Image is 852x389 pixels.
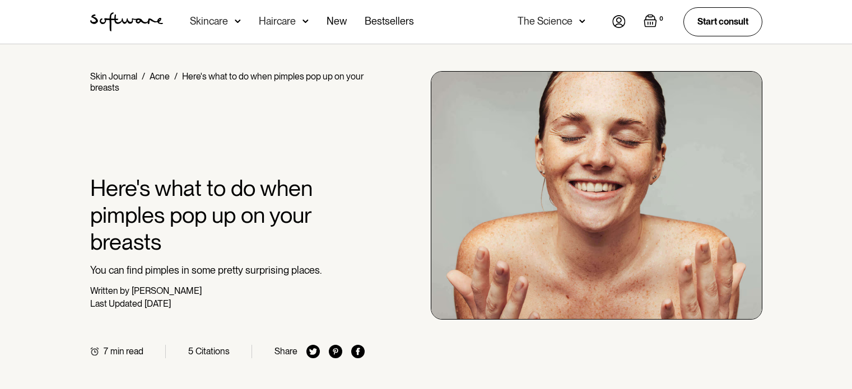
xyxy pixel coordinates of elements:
[306,345,320,358] img: twitter icon
[518,16,572,27] div: The Science
[190,16,228,27] div: Skincare
[195,346,230,357] div: Citations
[174,71,178,82] div: /
[302,16,309,27] img: arrow down
[683,7,762,36] a: Start consult
[90,12,163,31] a: home
[235,16,241,27] img: arrow down
[274,346,297,357] div: Share
[110,346,143,357] div: min read
[132,285,202,296] div: [PERSON_NAME]
[90,71,137,82] a: Skin Journal
[329,345,342,358] img: pinterest icon
[644,14,665,30] a: Open empty cart
[90,12,163,31] img: Software Logo
[90,285,129,296] div: Written by
[259,16,296,27] div: Haircare
[657,14,665,24] div: 0
[145,298,171,309] div: [DATE]
[90,71,364,93] div: Here's what to do when pimples pop up on your breasts
[351,345,365,358] img: facebook icon
[150,71,170,82] a: Acne
[90,298,142,309] div: Last Updated
[90,264,365,276] p: You can find pimples in some pretty surprising places.
[104,346,108,357] div: 7
[90,175,365,255] h1: Here's what to do when pimples pop up on your breasts
[188,346,193,357] div: 5
[579,16,585,27] img: arrow down
[142,71,145,82] div: /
